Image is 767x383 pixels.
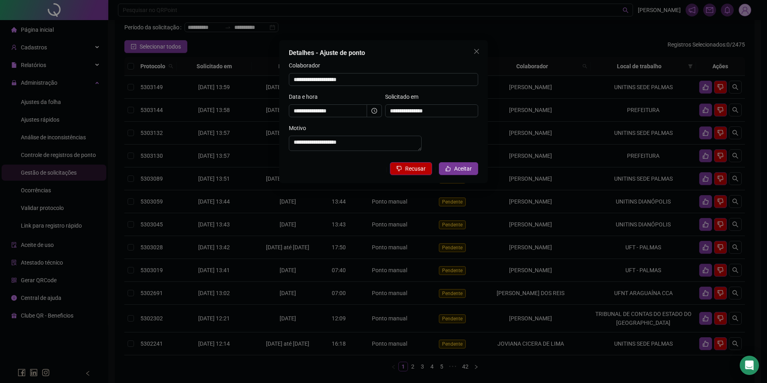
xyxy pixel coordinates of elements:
label: Motivo [289,124,311,132]
div: Open Intercom Messenger [740,356,759,375]
button: Close [470,45,483,58]
span: like [445,166,451,171]
span: Aceitar [454,164,472,173]
label: Colaborador [289,61,325,70]
span: Recusar [405,164,426,173]
div: Detalhes - Ajuste de ponto [289,48,478,58]
span: dislike [396,166,402,171]
span: clock-circle [371,108,377,114]
button: Recusar [390,162,432,175]
button: Aceitar [439,162,478,175]
label: Solicitado em [385,92,424,101]
label: Data e hora [289,92,323,101]
span: close [473,48,480,55]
